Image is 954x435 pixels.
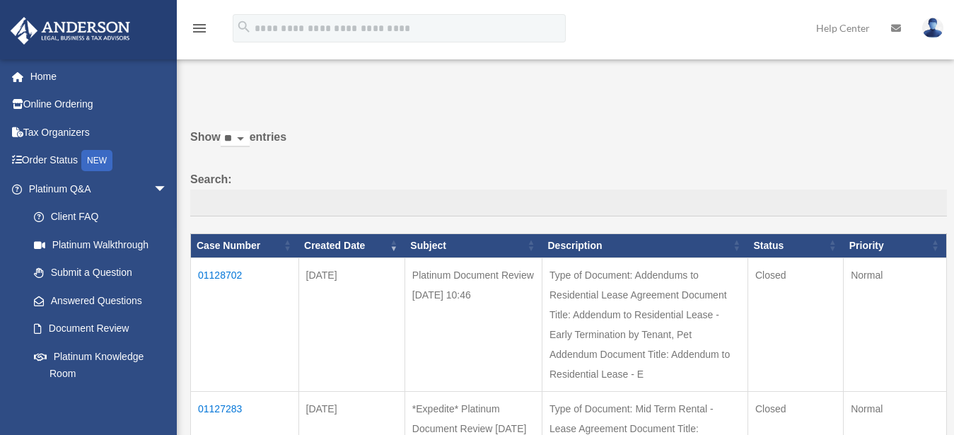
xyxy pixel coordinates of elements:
[20,259,182,287] a: Submit a Question
[844,233,947,257] th: Priority: activate to sort column ascending
[10,175,182,203] a: Platinum Q&Aarrow_drop_down
[190,127,947,161] label: Show entries
[190,190,947,216] input: Search:
[10,62,189,91] a: Home
[298,233,405,257] th: Created Date: activate to sort column ascending
[922,18,943,38] img: User Pic
[236,19,252,35] i: search
[542,257,748,391] td: Type of Document: Addendums to Residential Lease Agreement Document Title: Addendum to Residentia...
[191,257,299,391] td: 01128702
[10,91,189,119] a: Online Ordering
[298,257,405,391] td: [DATE]
[844,257,947,391] td: Normal
[81,150,112,171] div: NEW
[20,315,182,343] a: Document Review
[748,257,843,391] td: Closed
[748,233,843,257] th: Status: activate to sort column ascending
[221,131,250,147] select: Showentries
[10,146,189,175] a: Order StatusNEW
[6,17,134,45] img: Anderson Advisors Platinum Portal
[10,118,189,146] a: Tax Organizers
[191,25,208,37] a: menu
[20,203,182,231] a: Client FAQ
[542,233,748,257] th: Description: activate to sort column ascending
[191,20,208,37] i: menu
[405,233,542,257] th: Subject: activate to sort column ascending
[20,286,175,315] a: Answered Questions
[405,257,542,391] td: Platinum Document Review [DATE] 10:46
[190,170,947,216] label: Search:
[20,231,182,259] a: Platinum Walkthrough
[191,233,299,257] th: Case Number: activate to sort column ascending
[153,175,182,204] span: arrow_drop_down
[20,342,182,388] a: Platinum Knowledge Room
